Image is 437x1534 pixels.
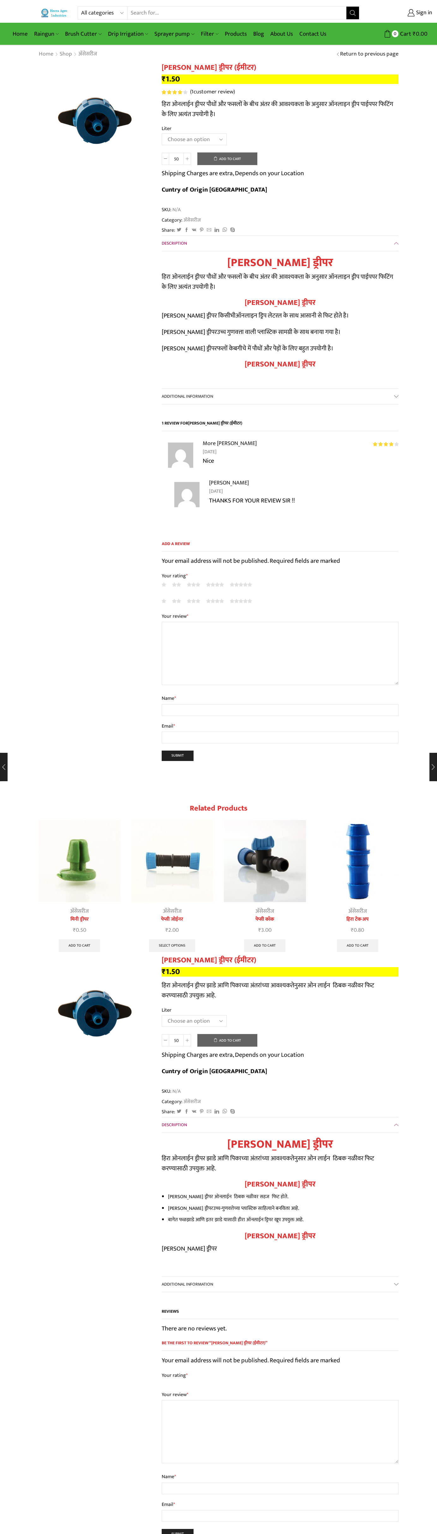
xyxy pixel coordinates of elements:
p: Nice [203,456,398,466]
span: Add a review [162,541,398,552]
span: Rated out of 5 based on customer rating [162,90,182,94]
p: There are no reviews yet. [162,1323,398,1334]
bdi: 0.00 [413,29,428,39]
img: पेप्सी कॉक [224,820,306,902]
b: Cuntry of Origin [GEOGRAPHIC_DATA] [162,1066,267,1077]
img: पेप्सी जोईनर [131,820,213,902]
a: 1 of 5 stars [162,581,166,588]
time: [DATE] [203,448,398,456]
nav: Breadcrumb [39,50,97,58]
div: Rated 4.00 out of 5 [162,90,187,94]
span: उच्च गुणवत्ता वाली प्लास्टिक सामग्री के साथ बनाया गया है। [217,327,341,337]
strong: More [PERSON_NAME] [203,439,257,448]
div: Rated 4 out of 5 [373,442,398,446]
p: Shipping Charges are extra, Depends on your Location [162,168,304,178]
a: 0 Cart ₹0.00 [366,28,428,40]
bdi: 2.00 [165,925,179,935]
span: Sign in [415,9,432,17]
span: ₹ [351,925,354,935]
a: 5 of 5 stars [230,581,252,588]
h2: 1 review for [162,420,398,431]
span: 1 [162,90,189,94]
span: 0 [392,30,398,37]
span: ₹ [413,29,416,39]
span: Description [162,240,187,247]
p: [PERSON_NAME] ड्रीपर [162,327,398,337]
span: Additional information [162,393,213,400]
label: Your rating [162,1372,398,1379]
strong: [PERSON_NAME] [209,478,249,487]
a: 2 of 5 stars [172,581,181,588]
a: Return to previous page [340,50,398,58]
a: पेप्सी जोईनर [131,916,213,923]
label: Your rating [162,572,398,580]
label: Email [162,1501,398,1509]
a: 2 of 5 stars [172,598,181,604]
button: Search button [346,7,359,19]
a: अ‍ॅसेसरीज [348,907,367,916]
a: हिरा टेक-अप [317,916,399,923]
a: Sign in [369,7,432,19]
h1: [PERSON_NAME] ड्रीपर (ईमीटर) [162,63,398,72]
b: Cuntry of Origin [GEOGRAPHIC_DATA] [162,184,267,195]
bdi: 1.50 [162,965,180,978]
span: [PERSON_NAME] ड्रीपर (ईमीटर) [188,419,242,427]
a: Products [222,27,250,41]
a: Raingun [31,27,62,41]
input: Product quantity [169,1034,183,1046]
p: हिरा ओनलाईन ड्रीपर झाडे आणि पिकाच्या अंतरांच्या आवश्यकतेनुसार ओन लाईन ठिबक नळीवर फिट करण्यासाठी उ... [162,980,398,1001]
span: ₹ [162,965,166,978]
img: od [39,63,152,177]
a: Blog [250,27,267,41]
img: Lateral-Joiner [317,820,399,902]
span: ₹ [165,925,168,935]
a: Sprayer pump [151,27,197,41]
a: अ‍ॅसेसरीज [78,50,97,58]
a: 4 of 5 stars [206,598,224,604]
a: Add to cart: “हिरा टेक-अप” [337,939,378,952]
bdi: 0.80 [351,925,364,935]
a: Select options for “पेप्सी जोईनर” [149,939,195,952]
span: Cart [398,30,411,38]
a: Filter [198,27,222,41]
a: मिनी ड्रीपर [39,916,121,923]
input: Search for... [128,7,346,19]
p: THANKS FOR YOUR REVIEW SIR !! [209,496,398,506]
a: अ‍ॅसेसरीज [163,907,182,916]
bdi: 1.50 [162,73,180,86]
span: Share: [162,227,175,234]
a: Drip Irrigation [105,27,151,41]
a: Add to cart: “पेप्सी कॉक” [244,939,285,952]
a: 5 of 5 stars [230,598,252,604]
h2: [PERSON_NAME] ड्रीपर [162,1180,398,1189]
label: Liter [162,1007,171,1014]
h3: [PERSON_NAME] ड्रीपर [162,360,398,369]
label: Liter [162,125,171,132]
a: Brush Cutter [62,27,105,41]
a: Shop [59,50,72,58]
h2: [PERSON_NAME] ड्रीपर [162,298,398,307]
a: Home [39,50,54,58]
a: Contact Us [296,27,330,41]
span: Your email address will not be published. Required fields are marked [162,1355,340,1366]
h3: [PERSON_NAME] ड्रीपर [162,1232,398,1241]
p: [PERSON_NAME] ड्रीपर किसीभी [162,311,398,321]
a: About Us [267,27,296,41]
p: हिरा ओनलाईन ड्रीपर पौधों और फसलों के बीच अंतर की आवश्यकता के अनुसार ऑनलाइन ड्रीप पाईपपर फिटिंग के... [162,99,398,119]
input: Product quantity [169,153,183,165]
span: Category: [162,217,201,224]
label: Email [162,722,398,730]
a: 3 of 5 stars [187,581,200,588]
button: Add to cart [197,152,257,165]
a: 3 of 5 stars [187,598,200,604]
a: Description [162,1117,398,1133]
a: अ‍ॅसेसरीज [183,216,201,224]
span: Your email address will not be published. Required fields are marked [162,556,340,566]
span: N/A [171,206,181,213]
span: बगीचे में पौधों और पेड़ों के लिए बहुत उपयोगी है। [234,343,333,354]
h1: [PERSON_NAME] ड्रीपर [162,1138,398,1151]
div: 3 / 10 [220,817,310,956]
label: Your review [162,612,398,621]
bdi: 3.00 [258,925,272,935]
span: ₹ [73,925,76,935]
